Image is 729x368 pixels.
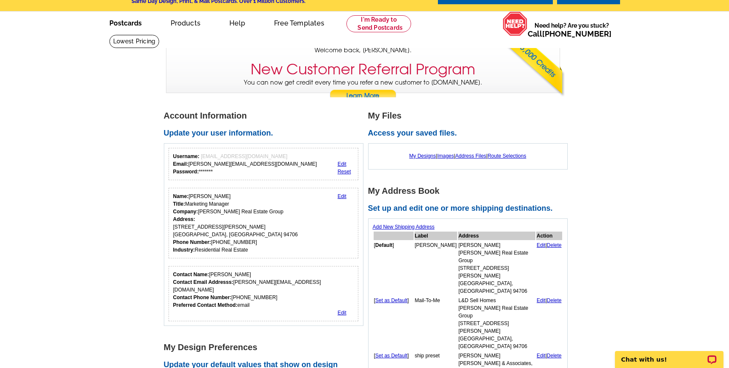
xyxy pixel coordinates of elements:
div: Your personal details. [169,188,359,258]
a: Delete [547,297,562,303]
td: [PERSON_NAME] [415,241,457,295]
h3: New Customer Referral Program [251,61,475,78]
td: | [536,241,562,295]
a: Set as Default [375,297,407,303]
a: Route Selections [488,153,526,159]
div: Your login information. [169,148,359,180]
a: Edit [537,353,546,359]
a: Reset [337,169,351,175]
h2: Update your user information. [164,129,368,138]
strong: Contact Email Addresss: [173,279,234,285]
h1: My Files [368,111,572,120]
a: Delete [547,353,562,359]
td: [ ] [374,296,414,351]
a: Edit [537,242,546,248]
strong: Company: [173,209,198,215]
a: Learn More [329,90,397,102]
a: My Designs [409,153,436,159]
h1: Account Information [164,111,368,120]
a: Edit [337,161,346,167]
b: Default [375,242,393,248]
strong: Phone Number: [173,239,211,245]
strong: Contact Phone Number: [173,294,232,300]
a: Products [157,12,214,32]
td: Mail-To-Me [415,296,457,351]
h1: My Design Preferences [164,343,368,352]
a: Help [216,12,259,32]
span: [EMAIL_ADDRESS][DOMAIN_NAME] [201,153,287,159]
a: Edit [337,193,346,199]
a: Delete [547,242,562,248]
a: [PHONE_NUMBER] [542,29,612,38]
td: [ ] [374,241,414,295]
img: help [503,11,528,36]
a: Edit [337,310,346,316]
div: | | | [373,148,563,164]
h2: Access your saved files. [368,129,572,138]
strong: Password: [173,169,199,175]
strong: Name: [173,193,189,199]
a: Images [437,153,454,159]
strong: Title: [173,201,185,207]
strong: Username: [173,153,200,159]
th: Address [458,232,535,240]
h2: Set up and edit one or more shipping destinations. [368,204,572,213]
td: L&D Sell Homes [PERSON_NAME] Real Estate Group [STREET_ADDRESS][PERSON_NAME] [GEOGRAPHIC_DATA], [... [458,296,535,351]
a: Free Templates [260,12,338,32]
div: Who should we contact regarding order issues? [169,266,359,321]
th: Label [415,232,457,240]
strong: Address: [173,216,195,222]
a: Postcards [96,12,155,32]
a: Set as Default [375,353,407,359]
th: Action [536,232,562,240]
h1: My Address Book [368,187,572,195]
div: [PERSON_NAME] [PERSON_NAME][EMAIL_ADDRESS][DOMAIN_NAME] [PHONE_NUMBER] email [173,271,354,309]
div: [PERSON_NAME][EMAIL_ADDRESS][DOMAIN_NAME] ******* [173,153,317,176]
a: Edit [537,297,546,303]
span: Call [528,29,612,38]
span: Welcome back, [PERSON_NAME]. [314,46,412,55]
p: You can now get credit every time you refer a new customer to [DOMAIN_NAME]. [166,78,560,102]
iframe: LiveChat chat widget [609,341,729,368]
span: Need help? Are you stuck? [528,21,616,38]
td: | [536,296,562,351]
td: [PERSON_NAME] [PERSON_NAME] Real Estate Group [STREET_ADDRESS][PERSON_NAME] [GEOGRAPHIC_DATA], [G... [458,241,535,295]
a: Add New Shipping Address [373,224,435,230]
strong: Preferred Contact Method: [173,302,237,308]
strong: Email: [173,161,189,167]
div: [PERSON_NAME] Marketing Manager [PERSON_NAME] Real Estate Group [STREET_ADDRESS][PERSON_NAME] [GE... [173,192,298,254]
a: Address Files [455,153,486,159]
strong: Contact Name: [173,272,209,277]
strong: Industry: [173,247,195,253]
